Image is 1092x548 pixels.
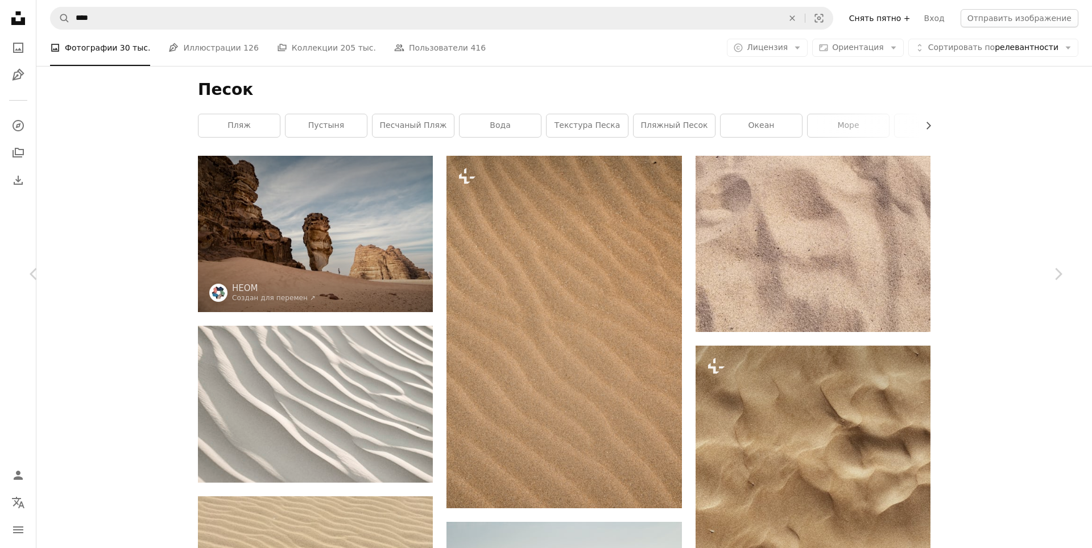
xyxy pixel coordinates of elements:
img: большое скальное образование посреди пустыни [198,156,433,312]
ya-tr-span: 126 [243,43,259,52]
ya-tr-span: Ориентация [832,43,884,52]
a: Пользователи 416 [394,30,486,66]
ya-tr-span: песчаный пляж [380,121,447,130]
a: текстура [895,114,976,137]
img: птица стоит на песке на пляже [446,156,681,508]
ya-tr-span: Вход [924,14,945,23]
img: Перейдите в профиль NEOM [209,284,227,302]
ya-tr-span: Снять пятно + [849,14,911,23]
a: Создан для перемен ↗ [232,294,316,302]
ya-tr-span: Песок [198,80,253,99]
a: Коллекции 205 тыс. [277,30,376,66]
a: пляжный песок [634,114,715,137]
a: море [808,114,889,137]
button: Очистить [780,7,805,29]
button: Ориентация [812,39,904,57]
ya-tr-span: Отправить изображение [967,14,1072,23]
a: История загрузок [7,169,30,192]
a: Фото [7,36,30,59]
a: Пляж [198,114,280,137]
button: Меню [7,518,30,541]
ya-tr-span: вода [490,121,510,130]
ya-tr-span: ↗ [310,294,316,302]
ya-tr-span: Коллекции [292,41,338,54]
a: Снять пятно + [842,9,917,27]
ya-tr-span: текстура песка [555,121,621,130]
a: океан [721,114,802,137]
ya-tr-span: океан [748,121,775,130]
ya-tr-span: пляжный песок [640,121,708,130]
img: песчаная дюна [198,326,433,482]
a: НЕОМ [232,283,316,294]
a: текстура песка [547,114,628,137]
ya-tr-span: 205 тыс. [340,43,376,52]
button: Визуальный поиск [805,7,833,29]
ya-tr-span: Пляж [227,121,251,130]
ya-tr-span: релевантности [995,43,1058,52]
a: Иллюстрации 126 [168,30,258,66]
a: фокусировочная фотография коричневого песка [696,238,930,248]
button: Язык [7,491,30,514]
a: песчаная дюна [198,398,433,409]
ya-tr-span: текстура [916,121,954,130]
a: большое скальное образование посреди пустыни [198,229,433,239]
a: Войдите в систему / Зарегистрируйтесь [7,464,30,487]
a: пустыня [286,114,367,137]
ya-tr-span: Создан для перемен [232,294,308,302]
button: Поиск Unsplash [51,7,70,29]
ya-tr-span: пустыня [308,121,344,130]
a: вода [460,114,541,137]
a: Иллюстрации [7,64,30,86]
button: Сортировать порелевантности [908,39,1078,57]
ya-tr-span: Пользователи [409,41,468,54]
ya-tr-span: 416 [470,43,486,52]
a: Коллекции [7,142,30,164]
form: Поиск визуальных элементов по всему сайту [50,7,833,30]
button: прокрутите список вправо [918,114,930,137]
a: Далее [1024,219,1092,329]
ya-tr-span: Лицензия [747,43,788,52]
a: Исследовать [7,114,30,137]
ya-tr-span: Иллюстрации [183,41,241,54]
ya-tr-span: море [837,121,859,130]
img: фокусировочная фотография коричневого песка [696,156,930,332]
ya-tr-span: Сортировать по [928,43,995,52]
a: Вход [917,9,952,27]
button: Отправить изображение [961,9,1078,27]
button: Лицензия [727,39,808,57]
a: птица стоит на песке на пляже [446,326,681,337]
ya-tr-span: НЕОМ [232,283,258,293]
a: песчаный пляж [373,114,454,137]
